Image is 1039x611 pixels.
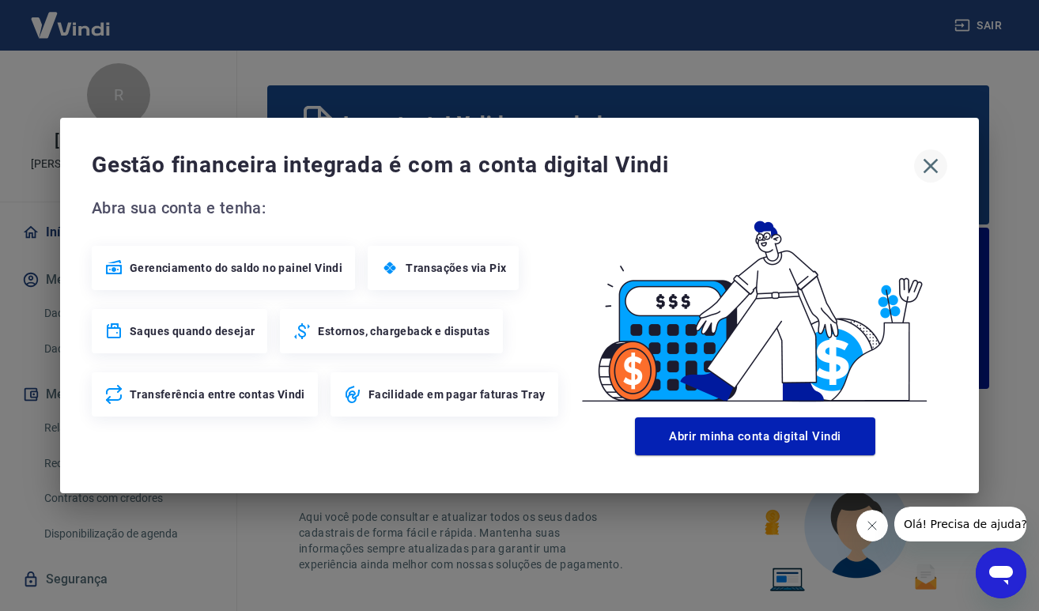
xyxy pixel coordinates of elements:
[130,260,342,276] span: Gerenciamento do saldo no painel Vindi
[406,260,506,276] span: Transações via Pix
[368,387,546,402] span: Facilidade em pagar faturas Tray
[976,548,1026,598] iframe: Botão para abrir a janela de mensagens
[856,510,888,541] iframe: Fechar mensagem
[130,323,255,339] span: Saques quando desejar
[635,417,875,455] button: Abrir minha conta digital Vindi
[130,387,305,402] span: Transferência entre contas Vindi
[318,323,489,339] span: Estornos, chargeback e disputas
[894,507,1026,541] iframe: Mensagem da empresa
[92,149,914,181] span: Gestão financeira integrada é com a conta digital Vindi
[92,195,563,221] span: Abra sua conta e tenha:
[563,195,947,411] img: Good Billing
[9,11,133,24] span: Olá! Precisa de ajuda?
